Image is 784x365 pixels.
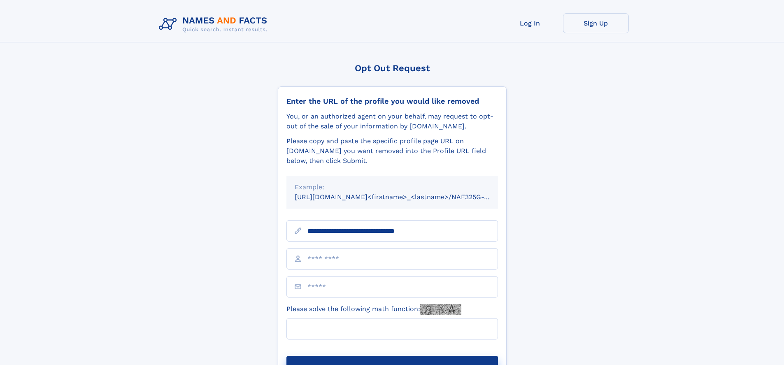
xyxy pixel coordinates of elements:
div: Example: [295,182,490,192]
a: Sign Up [563,13,629,33]
small: [URL][DOMAIN_NAME]<firstname>_<lastname>/NAF325G-xxxxxxxx [295,193,514,201]
label: Please solve the following math function: [286,304,461,315]
a: Log In [497,13,563,33]
div: Please copy and paste the specific profile page URL on [DOMAIN_NAME] you want removed into the Pr... [286,136,498,166]
div: Opt Out Request [278,63,507,73]
img: Logo Names and Facts [156,13,274,35]
div: Enter the URL of the profile you would like removed [286,97,498,106]
div: You, or an authorized agent on your behalf, may request to opt-out of the sale of your informatio... [286,112,498,131]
